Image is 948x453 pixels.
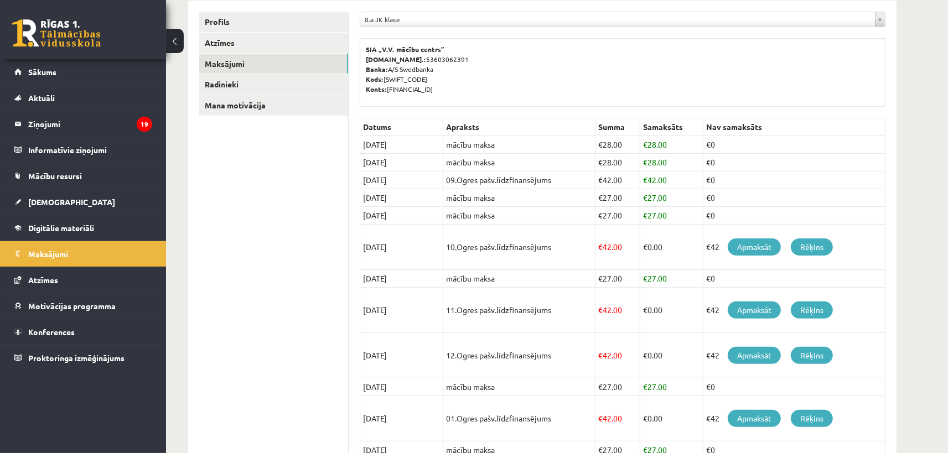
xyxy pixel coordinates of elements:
[366,55,426,64] b: [DOMAIN_NAME].:
[443,396,595,441] td: 01.Ogres pašv.līdzfinansējums
[703,396,885,441] td: €42
[640,171,703,189] td: 42.00
[360,171,443,189] td: [DATE]
[703,189,885,207] td: €0
[366,75,384,84] b: Kods:
[199,95,348,116] a: Mana motivācija
[137,117,152,132] i: 19
[199,54,348,74] a: Maksājumi
[595,171,640,189] td: 42.00
[595,396,640,441] td: 42.00
[728,238,781,256] a: Apmaksāt
[14,163,152,189] a: Mācību resursi
[28,93,55,103] span: Aktuāli
[12,19,101,47] a: Rīgas 1. Tālmācības vidusskola
[703,225,885,270] td: €42
[643,350,647,360] span: €
[598,413,603,423] span: €
[199,12,348,32] a: Profils
[28,301,116,311] span: Motivācijas programma
[366,44,879,94] p: 53603062391 A/S Swedbanka [SWIFT_CODE] [FINANCIAL_ID]
[598,139,603,149] span: €
[28,67,56,77] span: Sākums
[360,378,443,396] td: [DATE]
[360,136,443,154] td: [DATE]
[595,118,640,136] th: Summa
[640,378,703,396] td: 27.00
[443,136,595,154] td: mācību maksa
[595,378,640,396] td: 27.00
[360,396,443,441] td: [DATE]
[703,270,885,288] td: €0
[643,382,647,392] span: €
[643,305,647,315] span: €
[598,175,603,185] span: €
[360,270,443,288] td: [DATE]
[443,189,595,207] td: mācību maksa
[28,137,152,163] legend: Informatīvie ziņojumi
[598,242,603,252] span: €
[791,238,833,256] a: Rēķins
[14,215,152,241] a: Digitālie materiāli
[14,111,152,137] a: Ziņojumi19
[595,154,640,171] td: 28.00
[14,267,152,293] a: Atzīmes
[443,378,595,396] td: mācību maksa
[598,382,603,392] span: €
[14,59,152,85] a: Sākums
[14,189,152,215] a: [DEMOGRAPHIC_DATA]
[598,210,603,220] span: €
[595,207,640,225] td: 27.00
[640,207,703,225] td: 27.00
[443,118,595,136] th: Apraksts
[640,189,703,207] td: 27.00
[640,270,703,288] td: 27.00
[360,333,443,378] td: [DATE]
[360,118,443,136] th: Datums
[595,270,640,288] td: 27.00
[28,327,75,337] span: Konferences
[598,273,603,283] span: €
[598,157,603,167] span: €
[598,350,603,360] span: €
[28,197,115,207] span: [DEMOGRAPHIC_DATA]
[791,347,833,364] a: Rēķins
[360,189,443,207] td: [DATE]
[643,157,647,167] span: €
[640,154,703,171] td: 28.00
[14,345,152,371] a: Proktoringa izmēģinājums
[360,207,443,225] td: [DATE]
[199,33,348,53] a: Atzīmes
[643,139,647,149] span: €
[366,85,387,93] b: Konts:
[640,396,703,441] td: 0.00
[640,225,703,270] td: 0.00
[703,154,885,171] td: €0
[360,225,443,270] td: [DATE]
[14,137,152,163] a: Informatīvie ziņojumi
[643,273,647,283] span: €
[443,154,595,171] td: mācību maksa
[643,242,647,252] span: €
[703,207,885,225] td: €0
[443,333,595,378] td: 12.Ogres pašv.līdzfinansējums
[595,288,640,333] td: 42.00
[643,175,647,185] span: €
[28,223,94,233] span: Digitālie materiāli
[443,288,595,333] td: 11.Ogres pašv.līdzfinansējums
[28,275,58,285] span: Atzīmes
[14,319,152,345] a: Konferences
[643,192,647,202] span: €
[14,241,152,267] a: Maksājumi
[643,413,647,423] span: €
[443,270,595,288] td: mācību maksa
[199,74,348,95] a: Radinieki
[703,171,885,189] td: €0
[728,410,781,427] a: Apmaksāt
[640,333,703,378] td: 0.00
[443,207,595,225] td: mācību maksa
[703,136,885,154] td: €0
[365,12,871,27] span: 8.a JK klase
[360,288,443,333] td: [DATE]
[366,45,445,54] b: SIA „V.V. mācību centrs”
